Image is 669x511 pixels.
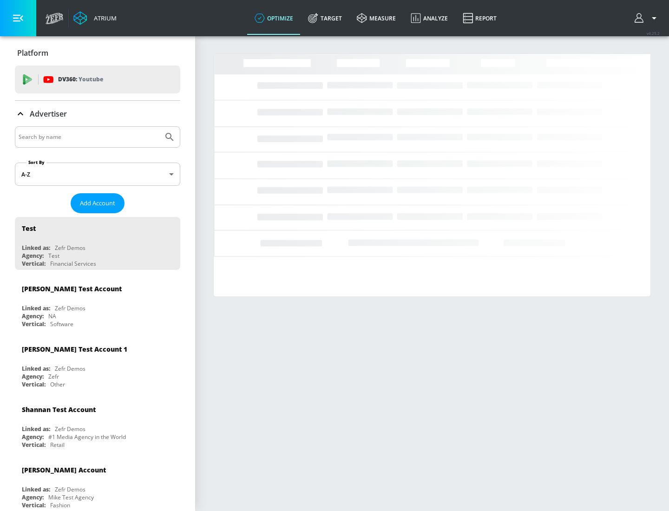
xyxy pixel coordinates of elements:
div: Software [50,320,73,328]
a: measure [349,1,403,35]
p: Youtube [79,74,103,84]
div: #1 Media Agency in the World [48,433,126,441]
div: Linked as: [22,425,50,433]
div: TestLinked as:Zefr DemosAgency:TestVertical:Financial Services [15,217,180,270]
div: Test [22,224,36,233]
div: Linked as: [22,365,50,373]
div: Fashion [50,501,70,509]
div: DV360: Youtube [15,66,180,93]
a: Report [455,1,504,35]
div: [PERSON_NAME] Test AccountLinked as:Zefr DemosAgency:NAVertical:Software [15,277,180,330]
div: Zefr Demos [55,304,85,312]
p: Advertiser [30,109,67,119]
div: Agency: [22,373,44,380]
p: DV360: [58,74,103,85]
div: Linked as: [22,244,50,252]
input: Search by name [19,131,159,143]
div: [PERSON_NAME] Account [22,465,106,474]
label: Sort By [26,159,46,165]
div: A-Z [15,163,180,186]
a: Atrium [73,11,117,25]
div: [PERSON_NAME] Test Account 1Linked as:Zefr DemosAgency:ZefrVertical:Other [15,338,180,391]
div: Zefr Demos [55,485,85,493]
div: [PERSON_NAME] Test Account [22,284,122,293]
div: Shannan Test Account [22,405,96,414]
div: Advertiser [15,101,180,127]
div: Retail [50,441,65,449]
div: Platform [15,40,180,66]
div: Vertical: [22,320,46,328]
div: Linked as: [22,485,50,493]
div: Test [48,252,59,260]
div: Vertical: [22,380,46,388]
div: Vertical: [22,441,46,449]
div: Agency: [22,433,44,441]
div: Shannan Test AccountLinked as:Zefr DemosAgency:#1 Media Agency in the WorldVertical:Retail [15,398,180,451]
a: Target [301,1,349,35]
div: Agency: [22,252,44,260]
div: [PERSON_NAME] Test Account 1 [22,345,127,354]
div: Zefr Demos [55,365,85,373]
div: Vertical: [22,260,46,268]
div: Zefr Demos [55,425,85,433]
button: Add Account [71,193,125,213]
p: Platform [17,48,48,58]
div: Other [50,380,65,388]
div: Financial Services [50,260,96,268]
div: Linked as: [22,304,50,312]
a: optimize [247,1,301,35]
div: Zefr Demos [55,244,85,252]
span: Add Account [80,198,115,209]
div: Zefr [48,373,59,380]
div: Atrium [90,14,117,22]
div: Agency: [22,312,44,320]
div: Agency: [22,493,44,501]
a: Analyze [403,1,455,35]
div: NA [48,312,56,320]
span: v 4.25.2 [647,31,660,36]
div: Mike Test Agency [48,493,94,501]
div: Vertical: [22,501,46,509]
